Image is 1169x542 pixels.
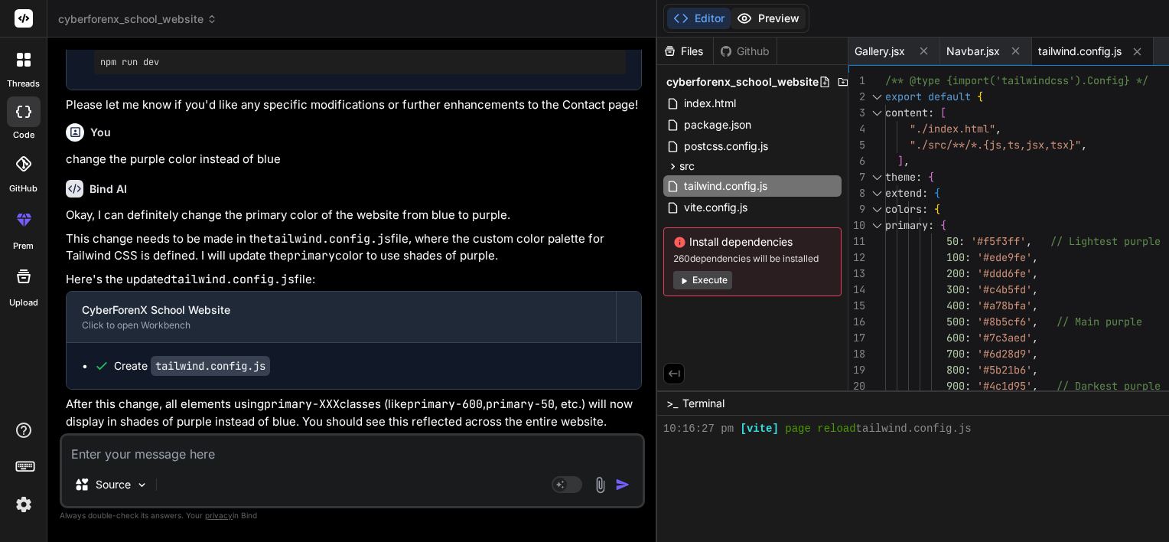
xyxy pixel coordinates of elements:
span: { [977,90,983,103]
span: 400 [946,299,965,312]
span: 600 [946,331,965,344]
span: { [934,202,940,216]
span: '#ddd6fe' [977,266,1032,280]
span: >_ [666,396,678,411]
label: Upload [9,296,38,309]
span: , [904,154,910,168]
span: content [885,106,928,119]
span: : [965,347,971,361]
span: cyberforenx_school_website [666,74,819,90]
span: tailwind.config.js [856,422,972,436]
span: '#c4b5fd' [977,282,1032,296]
span: // Main purple [1057,315,1142,328]
span: [ [940,106,946,119]
span: '#8b5cf6' [977,315,1032,328]
img: attachment [591,476,609,494]
span: privacy [205,511,233,520]
div: Click to collapse the range. [867,217,887,233]
span: { [940,218,946,232]
span: , [1032,363,1038,377]
span: colors [885,202,922,216]
span: export [885,90,922,103]
span: index.html [682,94,738,113]
div: 1 [848,73,865,89]
span: 700 [946,347,965,361]
span: '#ede9fe' [977,250,1032,264]
span: , [1081,138,1087,152]
div: 2 [848,89,865,105]
div: 19 [848,362,865,378]
span: "./src/**/*.{js,ts,jsx,tsx}" [910,138,1081,152]
span: "./index.html" [910,122,995,135]
span: tailwind.config.js [1038,44,1122,59]
span: Terminal [682,396,725,411]
div: Click to collapse the range. [867,185,887,201]
div: 10 [848,217,865,233]
div: 18 [848,346,865,362]
span: : [916,170,922,184]
div: 5 [848,137,865,153]
span: 200 [946,266,965,280]
pre: npm run dev [100,56,620,68]
span: 300 [946,282,965,296]
span: [vite] [740,422,778,436]
div: 4 [848,121,865,137]
div: 8 [848,185,865,201]
span: '#5b21b6' [977,363,1032,377]
h6: Bind AI [90,181,127,197]
span: , [1032,250,1038,264]
span: ] [897,154,904,168]
span: : [965,363,971,377]
div: 12 [848,250,865,266]
div: 11 [848,233,865,250]
h6: You [90,125,111,140]
code: primary-50 [486,397,555,412]
img: settings [11,491,37,518]
span: : [928,218,934,232]
span: : [922,186,928,200]
span: , [1032,347,1038,361]
span: , [1026,234,1032,248]
div: 3 [848,105,865,121]
label: code [13,129,34,142]
label: threads [7,77,40,90]
code: primary-600 [407,397,483,412]
p: Here's the updated file: [66,271,642,289]
span: , [1032,379,1038,393]
span: Gallery.jsx [855,44,905,59]
span: vite.config.js [682,198,749,217]
span: '#4c1d95' [977,379,1032,393]
span: default [928,90,971,103]
div: CyberForenX School Website [82,302,601,318]
span: : [965,250,971,264]
span: '#7c3aed' [977,331,1032,344]
span: Navbar.jsx [946,44,1000,59]
span: /** @type {import('tailwindcss').Config} */ [885,73,1148,87]
p: Please let me know if you'd like any specific modifications or further enhancements to the Contac... [66,96,642,114]
code: tailwind.config.js [267,231,391,247]
span: : [922,202,928,216]
button: Execute [673,271,732,289]
span: : [965,282,971,296]
div: 15 [848,298,865,314]
label: prem [13,240,34,253]
div: Click to collapse the range. [867,169,887,185]
span: : [965,331,971,344]
span: , [1032,266,1038,280]
div: 7 [848,169,865,185]
span: 50 [946,234,959,248]
div: 16 [848,314,865,330]
span: 500 [946,315,965,328]
span: 10:16:27 pm [663,422,734,436]
span: package.json [682,116,753,134]
span: { [934,186,940,200]
p: Source [96,477,131,492]
button: CyberForenX School WebsiteClick to open Workbench [67,292,616,342]
img: icon [615,477,630,492]
label: GitHub [9,182,37,195]
p: This change needs to be made in the file, where the custom color palette for Tailwind CSS is defi... [66,230,642,265]
div: 17 [848,330,865,346]
div: Files [657,44,713,59]
div: 14 [848,282,865,298]
p: Always double-check its answers. Your in Bind [60,508,645,523]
